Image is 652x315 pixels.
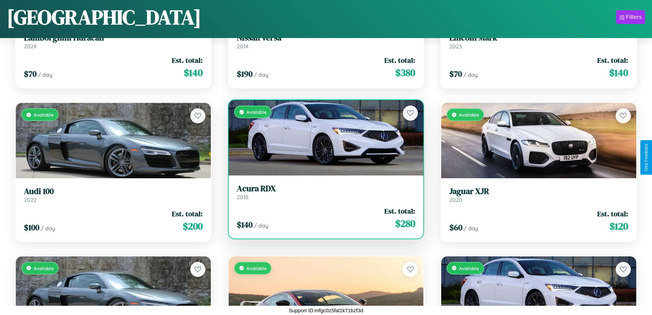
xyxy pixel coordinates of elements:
[237,33,416,43] h3: Nissan Versa
[237,43,248,50] span: 2014
[449,33,628,43] h3: Lincoln Mark
[24,33,203,43] h3: Lamborghini Huracan
[24,68,37,80] span: $ 70
[597,209,628,219] span: Est. total:
[24,186,203,203] a: Audi 1002022
[237,219,253,230] span: $ 140
[395,66,415,80] span: $ 380
[449,68,462,80] span: $ 70
[183,219,203,233] span: $ 200
[184,66,203,80] span: $ 140
[41,225,55,232] span: / day
[24,196,37,203] span: 2022
[384,55,415,65] span: Est. total:
[254,71,268,78] span: / day
[237,184,416,201] a: Acura RDX2018
[616,10,645,24] button: Filters
[34,112,54,118] span: Available
[172,209,203,219] span: Est. total:
[610,219,628,233] span: $ 120
[597,55,628,65] span: Est. total:
[172,55,203,65] span: Est. total:
[237,194,248,201] span: 2018
[289,306,363,315] p: Support ID: mfgc0z5fal1k71bzf3d
[24,222,39,233] span: $ 100
[237,33,416,50] a: Nissan Versa2014
[626,14,642,21] div: Filters
[463,71,478,78] span: / day
[449,186,628,196] h3: Jaguar XJR
[34,265,54,271] span: Available
[395,217,415,230] span: $ 280
[609,66,628,80] span: $ 140
[464,225,478,232] span: / day
[449,186,628,203] a: Jaguar XJR2020
[24,43,37,50] span: 2024
[24,186,203,196] h3: Audi 100
[246,109,267,115] span: Available
[449,33,628,50] a: Lincoln Mark2023
[237,184,416,194] h3: Acura RDX
[7,3,201,31] h1: [GEOGRAPHIC_DATA]
[644,144,649,171] div: Give Feedback
[459,112,479,118] span: Available
[449,222,462,233] span: $ 60
[38,71,52,78] span: / day
[459,265,479,271] span: Available
[449,196,462,203] span: 2020
[254,222,268,229] span: / day
[449,43,462,50] span: 2023
[246,265,267,271] span: Available
[237,68,253,80] span: $ 190
[384,206,415,216] span: Est. total:
[24,33,203,50] a: Lamborghini Huracan2024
